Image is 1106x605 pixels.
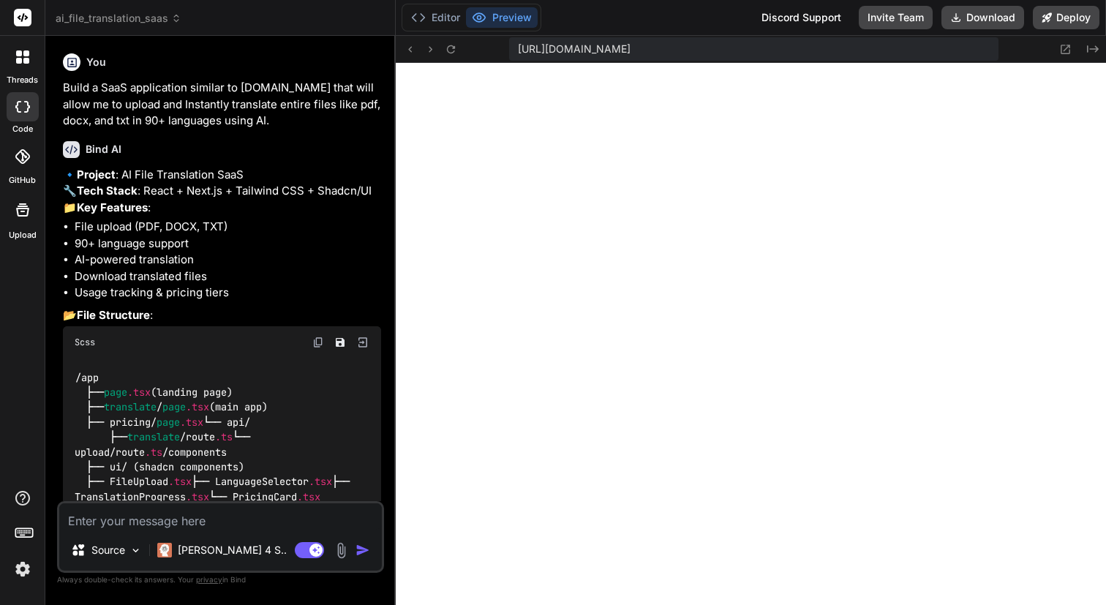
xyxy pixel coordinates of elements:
[91,543,125,557] p: Source
[180,416,203,429] span: .tsx
[178,543,287,557] p: [PERSON_NAME] 4 S..
[127,386,151,399] span: .tsx
[196,575,222,584] span: privacy
[75,252,381,268] li: AI-powered translation
[297,490,320,503] span: .tsx
[405,7,466,28] button: Editor
[215,431,233,444] span: .ts
[56,11,181,26] span: ai_file_translation_saas
[309,476,332,489] span: .tsx
[466,7,538,28] button: Preview
[104,401,157,414] span: translate
[1033,6,1099,29] button: Deploy
[7,74,38,86] label: threads
[75,236,381,252] li: 90+ language support
[312,337,324,348] img: copy
[9,174,36,187] label: GitHub
[356,336,369,349] img: Open in Browser
[127,431,180,444] span: translate
[168,476,192,489] span: .tsx
[77,308,150,322] strong: File Structure
[75,219,381,236] li: File upload (PDF, DOCX, TXT)
[75,337,95,348] span: Scss
[75,370,355,505] code: /app ├── (landing page) ├── / (main app) ├── pricing/ └── api/ ├── /route └── upload/route /compo...
[75,268,381,285] li: Download translated files
[355,543,370,557] img: icon
[859,6,933,29] button: Invite Team
[330,332,350,353] button: Save file
[75,285,381,301] li: Usage tracking & pricing tiers
[145,446,162,459] span: .ts
[63,80,381,129] p: Build a SaaS application similar to [DOMAIN_NAME] that will allow me to upload and Instantly tran...
[86,55,106,69] h6: You
[77,200,148,214] strong: Key Features
[186,401,209,414] span: .tsx
[86,142,121,157] h6: Bind AI
[162,401,186,414] span: page
[77,184,138,198] strong: Tech Stack
[157,416,180,429] span: page
[63,307,381,324] p: 📂 :
[753,6,850,29] div: Discord Support
[941,6,1024,29] button: Download
[77,168,116,181] strong: Project
[63,167,381,217] p: 🔹 : AI File Translation SaaS 🔧 : React + Next.js + Tailwind CSS + Shadcn/UI 📁 :
[333,542,350,559] img: attachment
[10,557,35,582] img: settings
[157,543,172,557] img: Claude 4 Sonnet
[12,123,33,135] label: code
[518,42,631,56] span: [URL][DOMAIN_NAME]
[186,490,209,503] span: .tsx
[57,573,384,587] p: Always double-check its answers. Your in Bind
[104,386,127,399] span: page
[129,544,142,557] img: Pick Models
[9,229,37,241] label: Upload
